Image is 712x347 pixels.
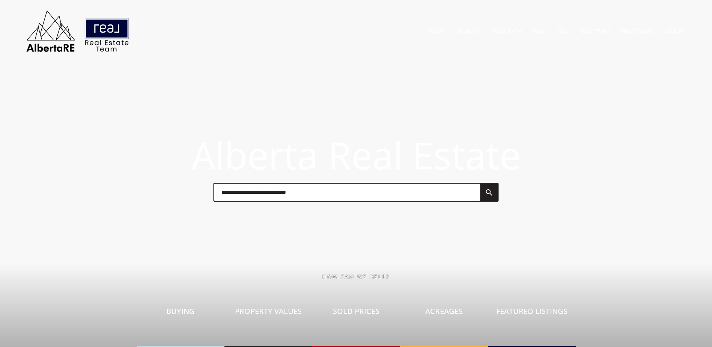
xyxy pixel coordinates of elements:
[400,280,488,347] a: Acreages
[556,27,569,35] a: Sell
[312,280,400,347] a: Sold Prices
[235,306,302,316] span: Property Values
[137,280,224,347] a: Buying
[457,27,479,35] a: Search
[534,27,545,35] a: Buy
[580,27,610,35] a: Our Team
[429,27,446,35] a: Home
[333,306,379,316] span: Sold Prices
[491,27,522,35] a: Sold Data
[425,306,463,316] span: Acreages
[166,306,195,316] span: Buying
[665,27,685,35] a: Log In
[488,280,576,347] a: Featured Listings
[224,280,312,347] a: Property Values
[496,306,567,316] span: Featured Listings
[622,27,654,35] a: Mortgage
[21,8,134,54] img: AlbertaRE Real Estate Team | Real Broker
